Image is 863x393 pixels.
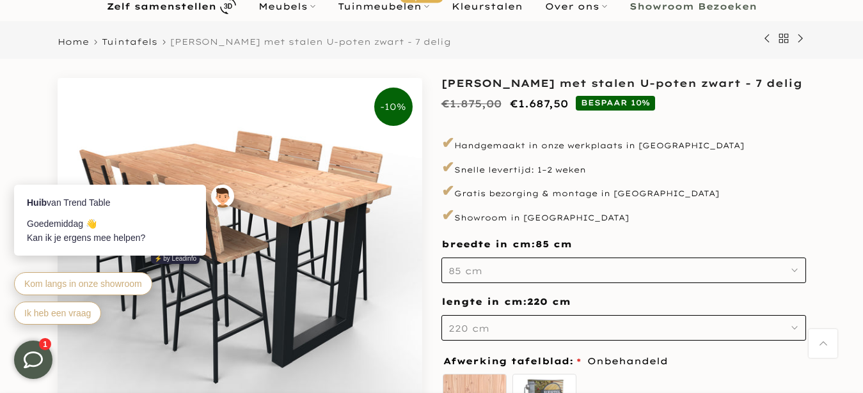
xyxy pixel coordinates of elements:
[510,95,568,113] ins: €1.687,50
[443,357,581,366] span: Afwerking tafelblad:
[535,238,572,251] span: 85 cm
[441,204,806,226] p: Showroom in [GEOGRAPHIC_DATA]
[441,315,806,341] button: 220 cm
[441,157,806,178] p: Snelle levertijd: 1–2 weken
[170,36,451,47] span: [PERSON_NAME] met stalen U-poten zwart - 7 delig
[441,132,806,154] p: Handgemaakt in onze werkplaats in [GEOGRAPHIC_DATA]
[58,38,89,46] a: Home
[1,122,251,341] iframe: bot-iframe
[448,265,482,277] span: 85 cm
[441,157,454,176] span: ✔
[448,323,489,334] span: 220 cm
[527,296,571,309] span: 220 cm
[23,157,141,167] span: Kom langs in onze showroom
[441,181,454,200] span: ✔
[441,296,571,307] span: lengte in cm:
[441,78,806,88] h1: [PERSON_NAME] met stalen U-poten zwart - 7 delig
[441,180,806,202] p: Gratis bezorging & montage in [GEOGRAPHIC_DATA]
[107,2,216,11] b: Zelf samenstellen
[441,133,454,152] span: ✔
[13,150,151,173] button: Kom langs in onze showroom
[441,258,806,283] button: 85 cm
[1,328,65,392] iframe: toggle-frame
[102,38,157,46] a: Tuintafels
[441,238,572,250] span: breedte in cm:
[809,329,837,358] a: Terug naar boven
[13,180,100,203] button: Ik heb een vraag
[441,205,454,224] span: ✔
[629,2,757,11] b: Showroom Bezoeken
[587,353,668,369] span: Onbehandeld
[23,186,90,196] span: Ik heb een vraag
[441,97,502,110] del: €1.875,00
[150,132,199,142] a: ⚡️ by Leadinfo
[576,96,655,110] span: BESPAAR 10%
